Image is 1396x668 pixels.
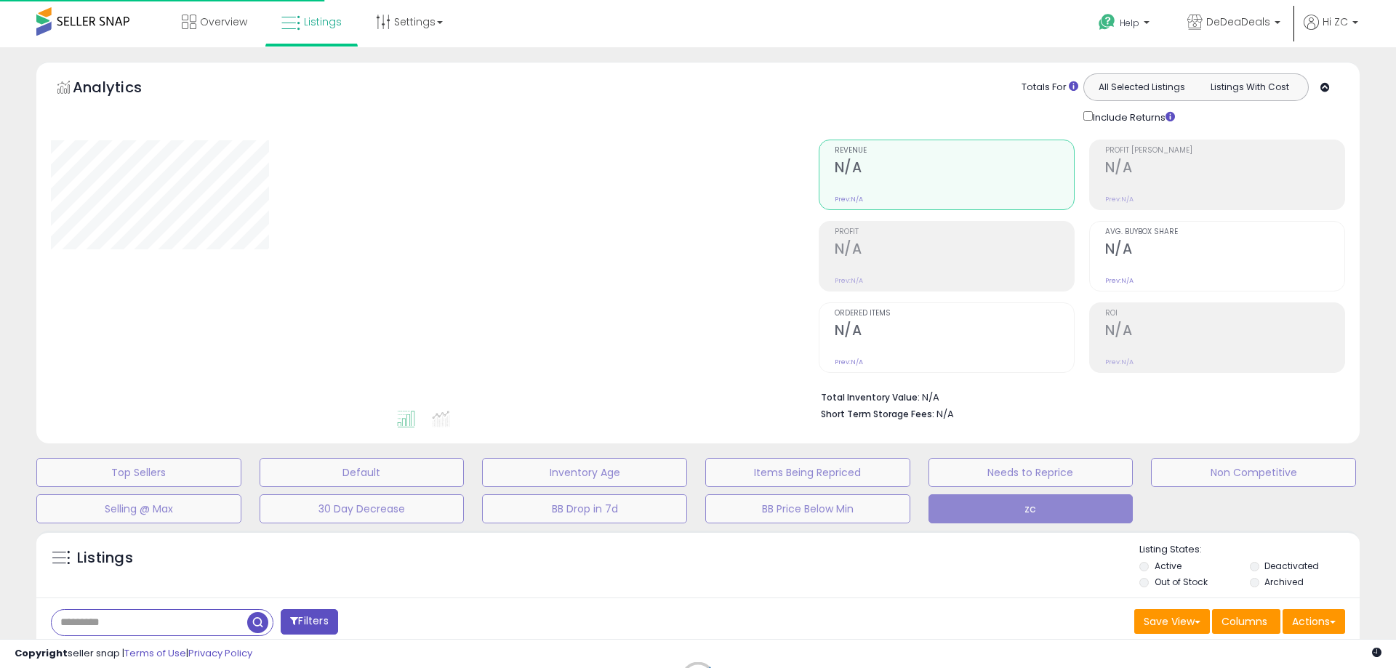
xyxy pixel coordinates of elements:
h2: N/A [1105,241,1344,260]
h5: Analytics [73,77,170,101]
h2: N/A [835,322,1074,342]
small: Prev: N/A [835,276,863,285]
h2: N/A [835,241,1074,260]
div: Include Returns [1072,108,1192,125]
span: Profit [835,228,1074,236]
button: 30 Day Decrease [260,494,465,523]
div: seller snap | | [15,647,252,661]
button: Inventory Age [482,458,687,487]
button: Selling @ Max [36,494,241,523]
b: Short Term Storage Fees: [821,408,934,420]
span: DeDeaDeals [1206,15,1270,29]
button: Default [260,458,465,487]
span: Overview [200,15,247,29]
a: Hi ZC [1304,15,1358,47]
button: Items Being Repriced [705,458,910,487]
div: Totals For [1022,81,1078,94]
span: Profit [PERSON_NAME] [1105,147,1344,155]
button: All Selected Listings [1088,78,1196,97]
span: Listings [304,15,342,29]
small: Prev: N/A [835,195,863,204]
button: BB Price Below Min [705,494,910,523]
span: Hi ZC [1323,15,1348,29]
i: Get Help [1098,13,1116,31]
span: Help [1120,17,1139,29]
h2: N/A [1105,322,1344,342]
button: zc [928,494,1134,523]
li: N/A [821,387,1334,405]
button: BB Drop in 7d [482,494,687,523]
button: Non Competitive [1151,458,1356,487]
button: Needs to Reprice [928,458,1134,487]
strong: Copyright [15,646,68,660]
button: Top Sellers [36,458,241,487]
span: Ordered Items [835,310,1074,318]
span: Avg. Buybox Share [1105,228,1344,236]
span: ROI [1105,310,1344,318]
h2: N/A [1105,159,1344,179]
a: Help [1087,2,1164,47]
button: Listings With Cost [1195,78,1304,97]
small: Prev: N/A [1105,195,1134,204]
small: Prev: N/A [1105,358,1134,366]
small: Prev: N/A [835,358,863,366]
h2: N/A [835,159,1074,179]
span: Revenue [835,147,1074,155]
b: Total Inventory Value: [821,391,920,403]
small: Prev: N/A [1105,276,1134,285]
span: N/A [936,407,954,421]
